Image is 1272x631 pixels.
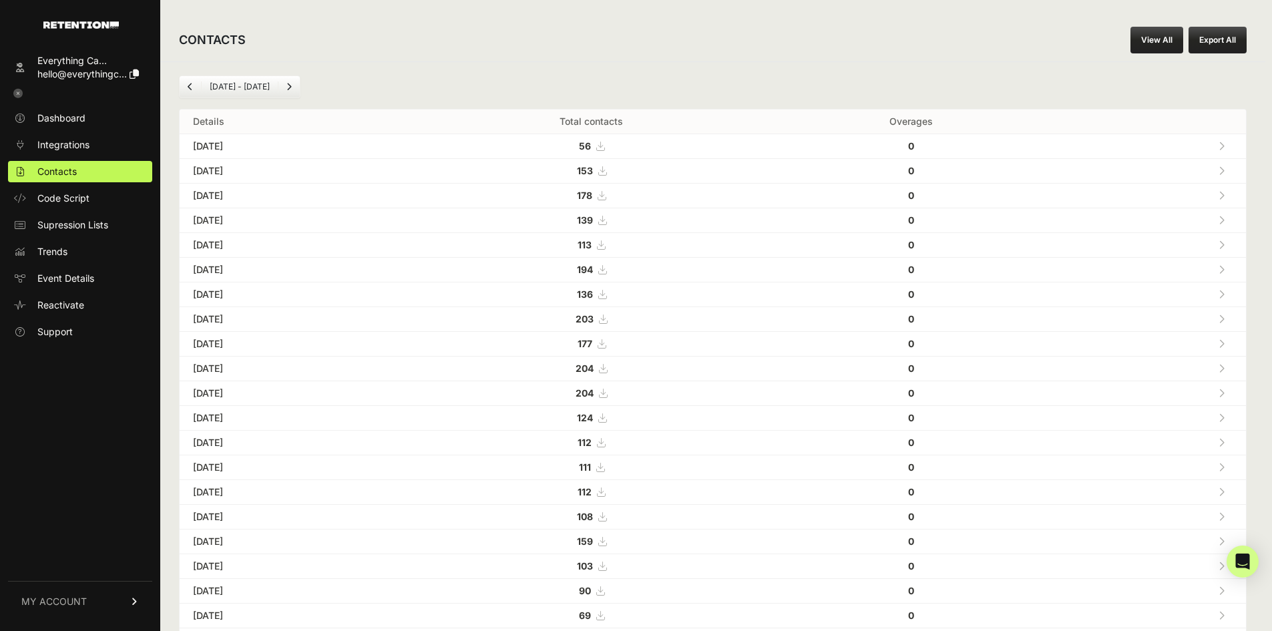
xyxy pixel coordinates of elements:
a: Supression Lists [8,214,152,236]
li: [DATE] - [DATE] [201,81,278,92]
a: Everything Ca... hello@everythingc... [8,50,152,85]
strong: 177 [578,338,592,349]
strong: 112 [578,486,592,497]
span: Event Details [37,272,94,285]
a: Integrations [8,134,152,156]
strong: 103 [577,560,593,572]
a: Next [278,76,300,97]
strong: 0 [908,363,914,374]
a: 112 [578,437,605,448]
td: [DATE] [180,480,411,505]
a: 69 [579,610,604,621]
strong: 204 [576,387,594,399]
a: 103 [577,560,606,572]
span: Contacts [37,165,77,178]
strong: 194 [577,264,593,275]
strong: 0 [908,288,914,300]
strong: 90 [579,585,591,596]
td: [DATE] [180,604,411,628]
a: 203 [576,313,607,325]
strong: 113 [578,239,592,250]
a: 159 [577,536,606,547]
th: Total contacts [411,110,771,134]
a: 139 [577,214,606,226]
span: Code Script [37,192,89,205]
a: 204 [576,363,607,374]
strong: 0 [908,412,914,423]
a: Event Details [8,268,152,289]
strong: 124 [577,412,593,423]
a: Code Script [8,188,152,209]
a: 153 [577,165,606,176]
a: 124 [577,412,606,423]
th: Overages [771,110,1051,134]
strong: 0 [908,610,914,621]
strong: 0 [908,387,914,399]
strong: 203 [576,313,594,325]
td: [DATE] [180,184,411,208]
th: Details [180,110,411,134]
a: 194 [577,264,606,275]
td: [DATE] [180,258,411,282]
strong: 56 [579,140,591,152]
a: Previous [180,76,201,97]
a: 204 [576,387,607,399]
td: [DATE] [180,406,411,431]
td: [DATE] [180,208,411,233]
strong: 136 [577,288,593,300]
td: [DATE] [180,357,411,381]
strong: 0 [908,437,914,448]
strong: 112 [578,437,592,448]
td: [DATE] [180,233,411,258]
strong: 0 [908,486,914,497]
span: Support [37,325,73,339]
div: Open Intercom Messenger [1227,546,1259,578]
strong: 0 [908,313,914,325]
td: [DATE] [180,431,411,455]
span: MY ACCOUNT [21,595,87,608]
span: Dashboard [37,112,85,125]
span: Supression Lists [37,218,108,232]
strong: 111 [579,461,591,473]
strong: 0 [908,560,914,572]
a: 136 [577,288,606,300]
strong: 159 [577,536,593,547]
img: Retention.com [43,21,119,29]
a: 178 [577,190,606,201]
strong: 0 [908,461,914,473]
a: 108 [577,511,606,522]
a: 111 [579,461,604,473]
strong: 139 [577,214,593,226]
strong: 204 [576,363,594,374]
a: Trends [8,241,152,262]
strong: 153 [577,165,593,176]
button: Export All [1189,27,1247,53]
td: [DATE] [180,579,411,604]
strong: 0 [908,511,914,522]
strong: 178 [577,190,592,201]
a: 113 [578,239,605,250]
a: Support [8,321,152,343]
td: [DATE] [180,134,411,159]
strong: 0 [908,140,914,152]
strong: 69 [579,610,591,621]
td: [DATE] [180,307,411,332]
a: 90 [579,585,604,596]
span: Integrations [37,138,89,152]
span: hello@everythingc... [37,68,127,79]
td: [DATE] [180,332,411,357]
a: Reactivate [8,294,152,316]
td: [DATE] [180,554,411,579]
a: 177 [578,338,606,349]
strong: 0 [908,536,914,547]
strong: 0 [908,165,914,176]
strong: 0 [908,214,914,226]
a: Contacts [8,161,152,182]
h2: CONTACTS [179,31,246,49]
a: 112 [578,486,605,497]
a: View All [1130,27,1183,53]
a: 56 [579,140,604,152]
div: Everything Ca... [37,54,139,67]
a: Dashboard [8,108,152,129]
span: Reactivate [37,298,84,312]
